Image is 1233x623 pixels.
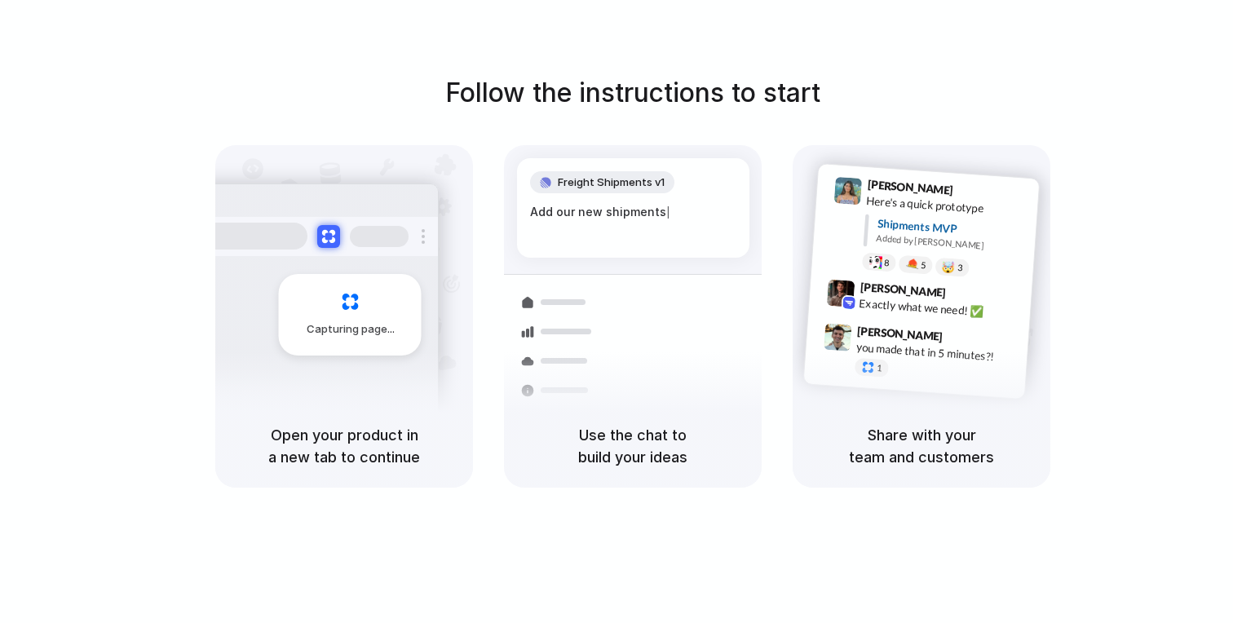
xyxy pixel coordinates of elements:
div: Add our new shipments [530,203,736,221]
span: 9:41 AM [958,183,992,202]
span: [PERSON_NAME] [857,321,944,345]
span: Freight Shipments v1 [558,175,665,191]
h5: Share with your team and customers [812,424,1031,468]
div: 🤯 [942,261,956,273]
span: [PERSON_NAME] [860,278,946,302]
div: Added by [PERSON_NAME] [876,232,1026,255]
span: 9:47 AM [948,329,981,349]
span: 1 [877,364,882,373]
div: you made that in 5 minutes?! [855,338,1019,366]
span: Capturing page [307,321,397,338]
div: Exactly what we need! ✅ [859,294,1022,322]
h1: Follow the instructions to start [445,73,820,113]
span: 3 [957,263,963,272]
h5: Use the chat to build your ideas [524,424,742,468]
span: | [666,205,670,219]
div: Here's a quick prototype [866,192,1029,219]
span: 9:42 AM [951,285,984,305]
span: 5 [921,261,926,270]
span: 8 [884,258,890,267]
span: [PERSON_NAME] [867,175,953,199]
div: Shipments MVP [877,214,1027,241]
h5: Open your product in a new tab to continue [235,424,453,468]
